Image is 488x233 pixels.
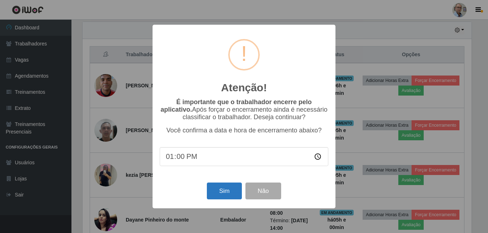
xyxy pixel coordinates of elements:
[221,81,267,94] h2: Atenção!
[160,98,328,121] p: Após forçar o encerramento ainda é necessário classificar o trabalhador. Deseja continuar?
[160,98,312,113] b: É importante que o trabalhador encerre pelo aplicativo.
[245,183,281,199] button: Não
[207,183,241,199] button: Sim
[160,127,328,134] p: Você confirma a data e hora de encerramento abaixo?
